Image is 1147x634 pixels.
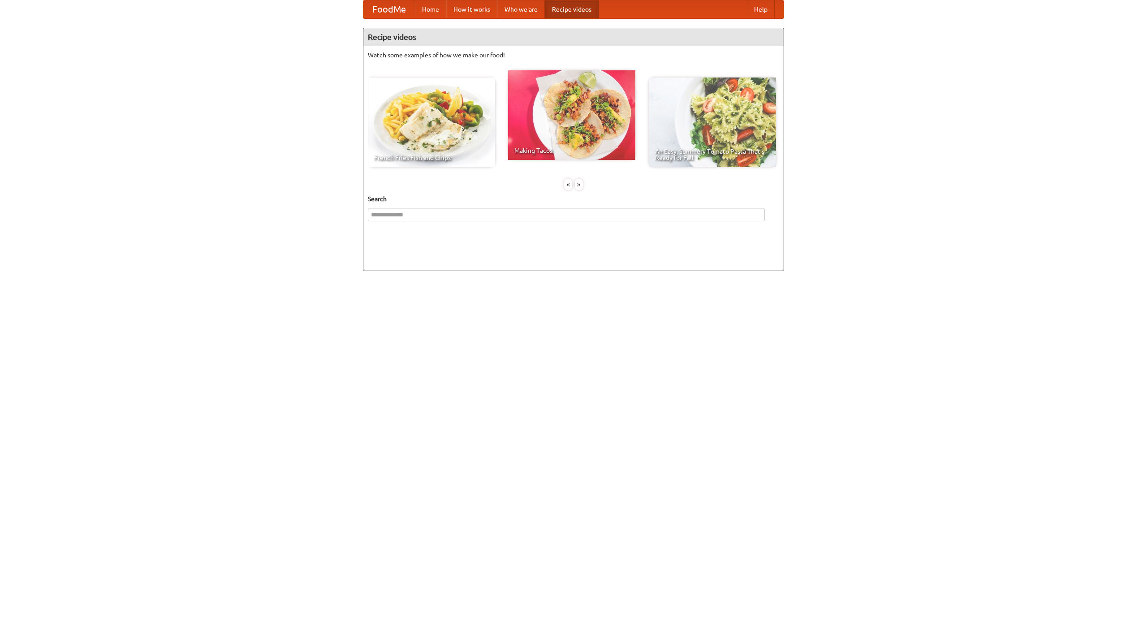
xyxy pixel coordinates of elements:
[564,179,572,190] div: «
[446,0,497,18] a: How it works
[497,0,545,18] a: Who we are
[514,147,629,154] span: Making Tacos
[508,70,635,160] a: Making Tacos
[368,51,779,60] p: Watch some examples of how we make our food!
[545,0,599,18] a: Recipe videos
[575,179,583,190] div: »
[415,0,446,18] a: Home
[747,0,775,18] a: Help
[363,28,784,46] h4: Recipe videos
[374,155,489,161] span: French Fries Fish and Chips
[655,148,770,161] span: An Easy, Summery Tomato Pasta That's Ready for Fall
[368,78,495,167] a: French Fries Fish and Chips
[368,194,779,203] h5: Search
[363,0,415,18] a: FoodMe
[649,78,776,167] a: An Easy, Summery Tomato Pasta That's Ready for Fall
